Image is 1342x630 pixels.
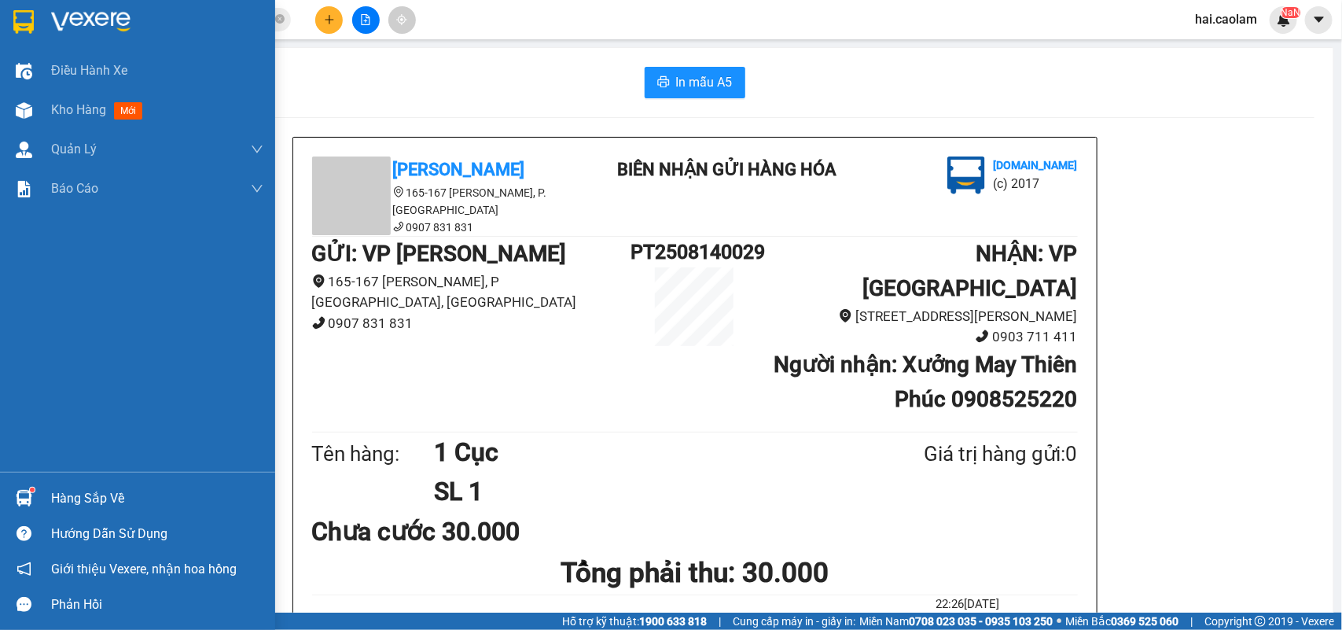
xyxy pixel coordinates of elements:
span: notification [17,562,31,577]
button: aim [388,6,416,34]
h1: SL 1 [434,472,847,511]
span: question-circle [17,526,31,541]
span: close-circle [275,14,285,24]
span: Giới thiệu Vexere, nhận hoa hồng [51,559,237,579]
span: Điều hành xe [51,61,127,80]
span: ⚪️ [1057,618,1061,624]
b: [PERSON_NAME] [393,160,525,179]
strong: 1900 633 818 [639,615,707,628]
h1: Tổng phải thu: 30.000 [312,551,1078,595]
div: Hướng dẫn sử dụng [51,522,263,546]
button: plus [315,6,343,34]
span: caret-down [1312,13,1326,27]
span: environment [839,309,852,322]
div: Phản hồi [51,593,263,617]
li: (c) 2017 [132,75,216,94]
img: solution-icon [16,181,32,197]
span: environment [312,274,325,288]
span: close-circle [275,13,285,28]
div: Giá trị hàng gửi: 0 [847,438,1077,470]
button: printerIn mẫu A5 [645,67,745,98]
span: copyright [1255,616,1266,627]
span: | [719,613,721,630]
span: down [251,182,263,195]
img: logo.jpg [947,157,985,194]
span: Miền Bắc [1065,613,1178,630]
li: 0907 831 831 [312,313,631,334]
strong: 0369 525 060 [1111,615,1178,628]
li: 22:26[DATE] [858,595,1077,614]
img: warehouse-icon [16,142,32,158]
b: Người nhận : Xưởng May Thiên Phúc 0908525220 [774,352,1077,412]
span: phone [976,330,989,343]
span: down [251,143,263,156]
strong: 0708 023 035 - 0935 103 250 [909,615,1053,628]
span: Hỗ trợ kỹ thuật: [562,613,707,630]
span: mới [114,102,142,120]
li: 165-167 [PERSON_NAME], P [GEOGRAPHIC_DATA], [GEOGRAPHIC_DATA] [312,271,631,313]
span: printer [657,76,670,90]
div: Tên hàng: [312,438,435,470]
img: warehouse-icon [16,102,32,119]
span: phone [312,316,325,330]
span: | [1190,613,1193,630]
img: warehouse-icon [16,490,32,507]
span: Quản Lý [51,139,97,159]
span: Miền Nam [859,613,1053,630]
sup: NaN [1281,7,1300,18]
button: caret-down [1305,6,1333,34]
b: [PERSON_NAME] [20,101,89,175]
span: file-add [360,14,371,25]
span: phone [393,221,404,232]
li: [STREET_ADDRESS][PERSON_NAME] [759,306,1078,327]
b: GỬI : VP [PERSON_NAME] [312,241,567,267]
img: logo-vxr [13,10,34,34]
span: Kho hàng [51,102,106,117]
b: [DOMAIN_NAME] [993,159,1077,171]
div: Chưa cước 30.000 [312,512,564,551]
span: message [17,597,31,612]
sup: 1 [30,488,35,492]
li: 0907 831 831 [312,219,595,236]
span: environment [393,186,404,197]
span: plus [324,14,335,25]
span: hai.caolam [1182,9,1270,29]
span: In mẫu A5 [676,72,733,92]
span: Báo cáo [51,179,98,198]
span: Cung cấp máy in - giấy in: [733,613,855,630]
b: [DOMAIN_NAME] [132,60,216,72]
img: logo.jpg [171,20,208,57]
li: (c) 2017 [993,174,1077,193]
span: aim [396,14,407,25]
b: NHẬN : VP [GEOGRAPHIC_DATA] [862,241,1077,301]
div: Hàng sắp về [51,487,263,510]
b: BIÊN NHẬN GỬI HÀNG HÓA [101,23,151,151]
b: BIÊN NHẬN GỬI HÀNG HÓA [617,160,836,179]
img: icon-new-feature [1277,13,1291,27]
button: file-add [352,6,380,34]
img: warehouse-icon [16,63,32,79]
li: 165-167 [PERSON_NAME], P. [GEOGRAPHIC_DATA] [312,184,595,219]
h1: 1 Cục [434,433,847,472]
h1: PT2508140029 [631,237,758,267]
li: 0903 711 411 [759,326,1078,348]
